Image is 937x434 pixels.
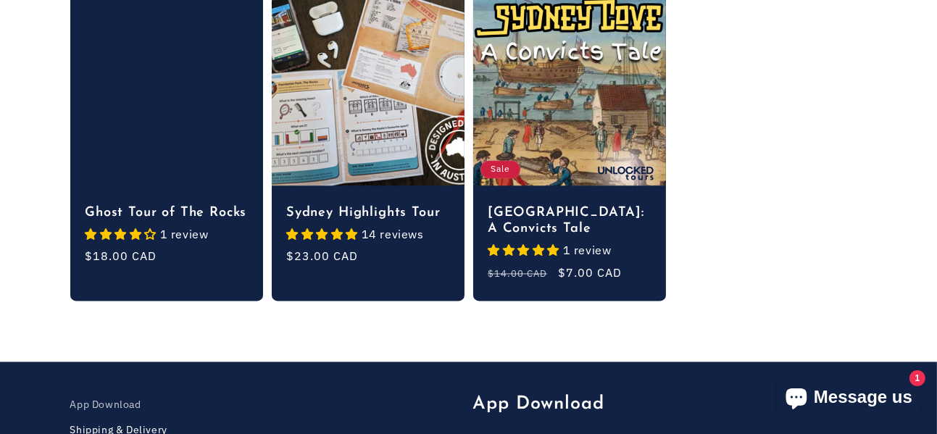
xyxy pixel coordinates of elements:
[473,393,867,416] h2: App Download
[70,396,141,417] a: App Download
[488,205,651,237] a: [GEOGRAPHIC_DATA]: A Convicts Tale
[286,205,450,221] a: Sydney Highlights Tour
[772,375,925,422] inbox-online-store-chat: Shopify online store chat
[85,205,249,221] a: Ghost Tour of The Rocks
